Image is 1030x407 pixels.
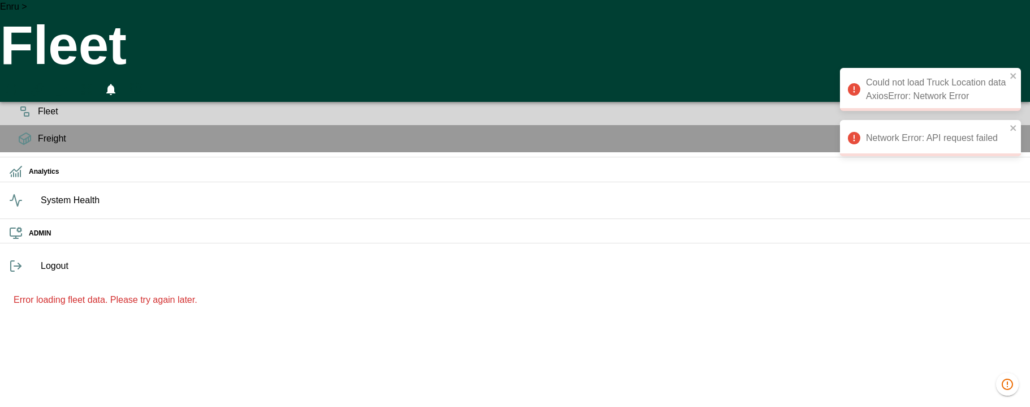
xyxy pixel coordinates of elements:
[29,166,1021,177] h6: Analytics
[129,80,143,94] svg: Preferences
[38,132,1021,145] span: Freight
[1010,71,1018,82] button: close
[996,373,1019,396] button: 1326 data issues
[77,77,96,102] button: Fullscreen
[41,194,1021,207] span: System Health
[41,259,1021,273] span: Logout
[126,77,146,97] button: Preferences
[1010,123,1018,134] button: close
[52,77,72,102] button: HomeTime Editor
[27,77,48,102] button: Manual Assignment
[38,105,1021,118] span: Fleet
[840,120,1021,156] div: Network Error: API request failed
[14,293,1016,307] p: Error loading fleet data. Please try again later.
[29,228,1021,239] h6: ADMIN
[840,68,1021,111] div: Could not load Truck Location data AxiosError: Network Error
